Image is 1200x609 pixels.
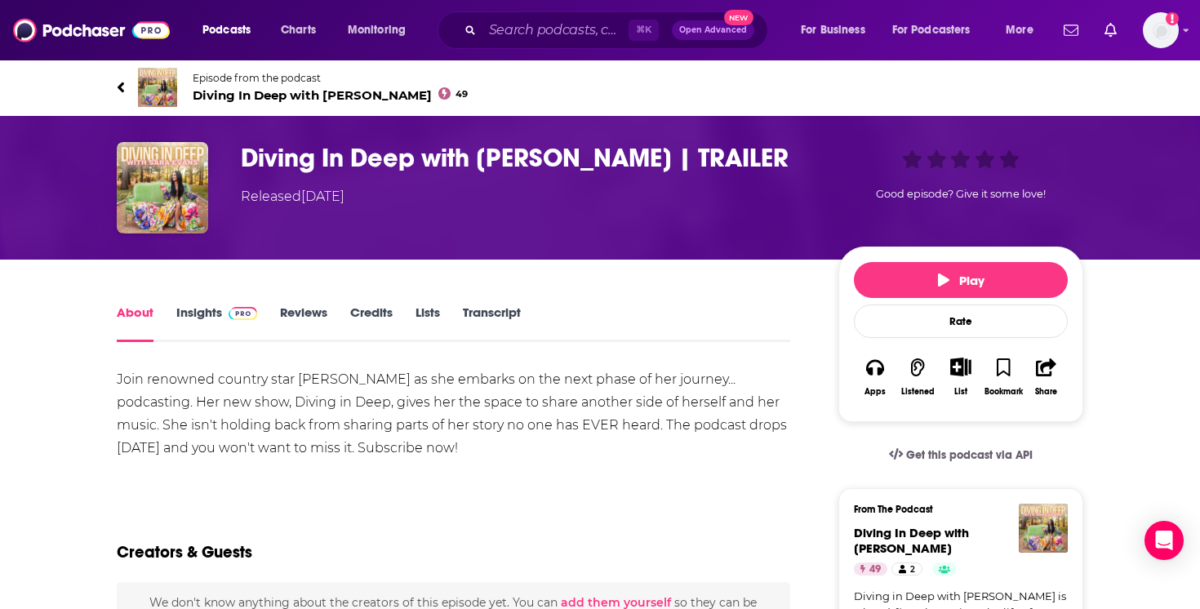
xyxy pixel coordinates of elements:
[280,304,327,342] a: Reviews
[984,387,1023,397] div: Bookmark
[176,304,257,342] a: InsightsPodchaser Pro
[864,387,886,397] div: Apps
[854,504,1055,515] h3: From The Podcast
[241,187,344,207] div: Released [DATE]
[191,17,272,43] button: open menu
[854,562,887,576] a: 49
[954,386,967,397] div: List
[229,307,257,320] img: Podchaser Pro
[453,11,784,49] div: Search podcasts, credits, & more...
[876,188,1046,200] span: Good episode? Give it some love!
[117,542,252,562] h2: Creators & Guests
[1143,12,1179,48] button: Show profile menu
[482,17,629,43] input: Search podcasts, credits, & more...
[882,17,994,43] button: open menu
[891,562,922,576] a: 2
[1035,387,1057,397] div: Share
[854,262,1068,298] button: Play
[117,368,790,460] div: Join renowned country star [PERSON_NAME] as she embarks on the next phase of her journey... podca...
[456,91,468,98] span: 49
[117,304,153,342] a: About
[892,19,971,42] span: For Podcasters
[869,562,881,578] span: 49
[876,435,1046,475] a: Get this podcast via API
[672,20,754,40] button: Open AdvancedNew
[348,19,406,42] span: Monitoring
[724,10,753,25] span: New
[679,26,747,34] span: Open Advanced
[416,304,440,342] a: Lists
[994,17,1054,43] button: open menu
[561,596,671,609] button: add them yourself
[117,68,1083,107] a: Diving In Deep with Sara EvansEpisode from the podcastDiving In Deep with [PERSON_NAME]49
[350,304,393,342] a: Credits
[982,347,1024,407] button: Bookmark
[193,87,468,103] span: Diving In Deep with [PERSON_NAME]
[854,525,969,556] a: Diving In Deep with Sara Evans
[944,358,977,376] button: Show More Button
[202,19,251,42] span: Podcasts
[1057,16,1085,44] a: Show notifications dropdown
[854,525,969,556] span: Diving In Deep with [PERSON_NAME]
[906,448,1033,462] span: Get this podcast via API
[336,17,427,43] button: open menu
[1098,16,1123,44] a: Show notifications dropdown
[1144,521,1184,560] div: Open Intercom Messenger
[629,20,659,41] span: ⌘ K
[1019,504,1068,553] img: Diving In Deep with Sara Evans
[281,19,316,42] span: Charts
[138,68,177,107] img: Diving In Deep with Sara Evans
[801,19,865,42] span: For Business
[789,17,886,43] button: open menu
[13,15,170,46] img: Podchaser - Follow, Share and Rate Podcasts
[241,142,812,174] h1: Diving In Deep with Sara Evans | TRAILER
[1025,347,1068,407] button: Share
[270,17,326,43] a: Charts
[938,273,984,288] span: Play
[117,142,208,233] img: Diving In Deep with Sara Evans | TRAILER
[854,347,896,407] button: Apps
[854,304,1068,338] div: Rate
[1006,19,1033,42] span: More
[901,387,935,397] div: Listened
[910,562,915,578] span: 2
[1166,12,1179,25] svg: Add a profile image
[896,347,939,407] button: Listened
[463,304,521,342] a: Transcript
[1143,12,1179,48] span: Logged in as SolComms
[940,347,982,407] div: Show More ButtonList
[1143,12,1179,48] img: User Profile
[193,72,468,84] span: Episode from the podcast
